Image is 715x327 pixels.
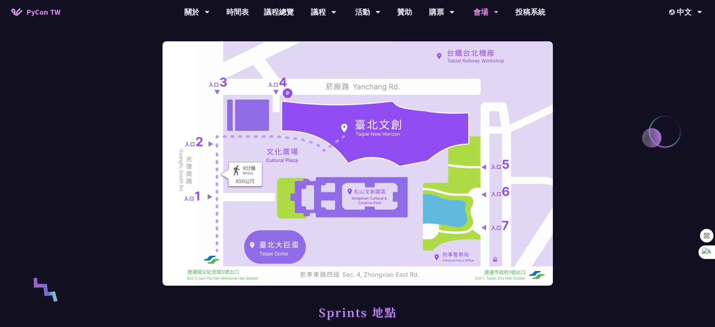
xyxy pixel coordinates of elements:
img: Locale Icon [669,9,677,15]
h1: Sprints 地點 [319,301,397,323]
img: 會場地圖 [163,41,553,286]
img: Home icon of PyCon TW 2025 [11,8,23,16]
span: PyCon TW [26,6,60,18]
a: PyCon TW [4,3,68,21]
